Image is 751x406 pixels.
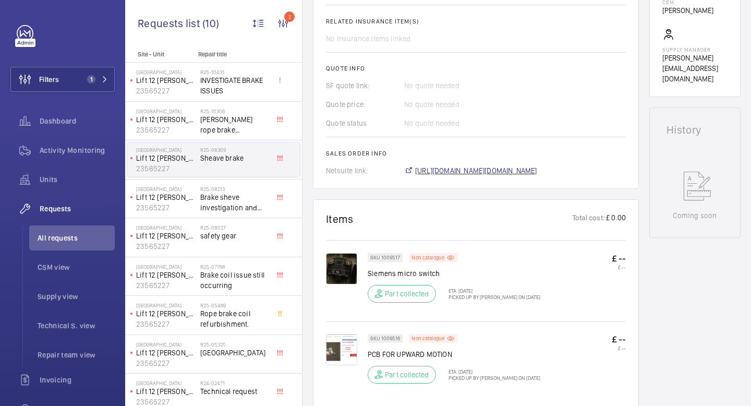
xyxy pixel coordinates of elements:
[612,264,626,270] p: £ --
[368,268,540,279] p: Siemens micro switch
[40,375,115,385] span: Invoicing
[136,153,196,163] p: Lift 12 [PERSON_NAME]
[370,256,400,259] p: SKU 1009517
[136,69,196,75] p: [GEOGRAPHIC_DATA]
[612,345,626,351] p: £ --
[136,348,196,358] p: Lift 12 [PERSON_NAME]
[200,302,269,308] h2: R25-05469
[136,308,196,319] p: Lift 12 [PERSON_NAME]
[200,108,269,114] h2: R25-10306
[673,210,717,221] p: Coming soon
[612,253,626,264] p: £ --
[200,380,269,386] h2: R24-02471
[411,256,444,259] p: Non catalogue
[326,212,354,225] h1: Items
[662,5,713,16] p: [PERSON_NAME]
[415,165,537,176] span: [URL][DOMAIN_NAME][DOMAIN_NAME]
[200,192,269,213] span: Brake sheve investigation and parts
[39,74,59,85] span: Filters
[136,319,196,329] p: 23565227
[38,233,115,243] span: All requests
[125,51,194,58] p: Site - Unit
[411,337,444,340] p: Non catalogue
[667,125,723,135] h1: History
[38,262,115,272] span: CSM view
[38,291,115,302] span: Supply view
[605,212,626,225] p: £ 0.00
[385,369,429,380] p: Part collected
[136,202,196,213] p: 23565227
[138,17,202,30] span: Requests list
[136,270,196,280] p: Lift 12 [PERSON_NAME]
[136,241,196,252] p: 23565227
[200,231,269,241] span: safety gear
[198,51,267,58] p: Repair title
[326,18,626,25] h2: Related insurance item(s)
[200,186,269,192] h2: R25-08213
[87,75,95,83] span: 1
[136,86,196,96] p: 23565227
[136,147,196,153] p: [GEOGRAPHIC_DATA]
[40,174,115,185] span: Units
[38,350,115,360] span: Repair team view
[136,386,196,397] p: Lift 12 [PERSON_NAME]
[200,348,269,358] span: [GEOGRAPHIC_DATA]
[326,334,357,365] img: cc_pBQKYNo8J0jWcLfijBnOCq9npd7IWelO1eI7ONrleuNTn.png
[136,75,196,86] p: Lift 12 [PERSON_NAME]
[136,302,196,308] p: [GEOGRAPHIC_DATA]
[136,114,196,125] p: Lift 12 [PERSON_NAME]
[136,280,196,291] p: 23565227
[326,253,357,284] img: LrefJTLBCGcLU7v6CSoh4vPXqQ1KM-rwdUBVbTyjCMudS-2D.png
[385,289,429,299] p: Part collected
[40,204,115,214] span: Requests
[404,165,537,176] a: [URL][DOMAIN_NAME][DOMAIN_NAME]
[200,341,269,348] h2: R25-05325
[612,334,626,345] p: £ --
[326,150,626,157] h2: Sales order info
[200,153,269,163] span: Sheave brake
[368,349,540,360] p: PCB FOR UPWARD MOTION
[200,270,269,291] span: Brake coil issue still occurring
[136,224,196,231] p: [GEOGRAPHIC_DATA]
[200,147,269,153] h2: R25-08309
[200,264,269,270] h2: R25-07768
[200,308,269,329] span: Rope brake coil refurbishment.
[10,67,115,92] button: Filters1
[442,294,540,300] p: Picked up by [PERSON_NAME] on [DATE]
[136,264,196,270] p: [GEOGRAPHIC_DATA]
[200,386,269,397] span: Technical request
[136,125,196,135] p: 23565227
[662,46,728,53] p: Supply manager
[200,75,269,96] span: INVESTIGATE BRAKE ISSUES
[136,358,196,368] p: 23565227
[200,114,269,135] span: [PERSON_NAME] rope brake adjustment
[136,341,196,348] p: [GEOGRAPHIC_DATA]
[442,375,540,381] p: Picked up by [PERSON_NAME] on [DATE]
[572,212,605,225] p: Total cost:
[40,116,115,126] span: Dashboard
[200,69,269,75] h2: R25-10431
[136,163,196,174] p: 23565227
[136,231,196,241] p: Lift 12 [PERSON_NAME]
[40,145,115,156] span: Activity Monitoring
[662,53,728,84] p: [PERSON_NAME][EMAIL_ADDRESS][DOMAIN_NAME]
[136,108,196,114] p: [GEOGRAPHIC_DATA]
[326,65,626,72] h2: Quote info
[136,186,196,192] p: [GEOGRAPHIC_DATA]
[442,288,540,294] p: ETA: [DATE]
[370,337,400,340] p: SKU 1009516
[442,368,540,375] p: ETA: [DATE]
[38,320,115,331] span: Technical S. view
[200,224,269,231] h2: R25-08027
[136,192,196,202] p: Lift 12 [PERSON_NAME]
[136,380,196,386] p: [GEOGRAPHIC_DATA]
